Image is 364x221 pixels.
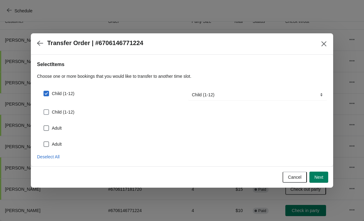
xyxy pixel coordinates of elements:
[52,90,74,97] span: Child (1-12)
[318,38,329,49] button: Close
[288,175,302,180] span: Cancel
[283,172,307,183] button: Cancel
[309,172,328,183] button: Next
[52,141,62,147] span: Adult
[35,151,62,162] button: Deselect All
[52,109,74,115] span: Child (1-12)
[37,73,327,79] p: Choose one or more bookings that you would like to transfer to another time slot.
[37,61,327,68] h2: Select Items
[47,40,143,47] h2: Transfer Order | #6706146771224
[52,125,62,131] span: Adult
[37,154,60,159] span: Deselect All
[314,175,323,180] span: Next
